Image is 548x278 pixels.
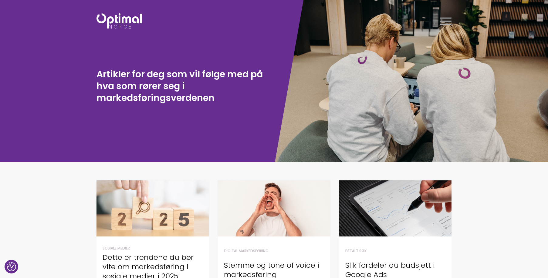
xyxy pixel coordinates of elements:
[96,180,209,236] img: trender sosiale medier 2025
[218,180,330,236] img: Tone of voice markedsføring
[7,262,16,271] button: Samtykkepreferanser
[7,262,16,271] img: Revisit consent button
[345,248,445,254] li: Betalt søk
[96,68,271,104] h1: Artikler for deg som vil følge med på hva som rører seg i markedsføringsverdenen
[103,246,203,251] li: Sosiale medier
[339,180,452,236] img: Budsjett Google Ads
[224,248,324,254] li: Digital markedsføring
[96,13,142,28] img: Optimal Norge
